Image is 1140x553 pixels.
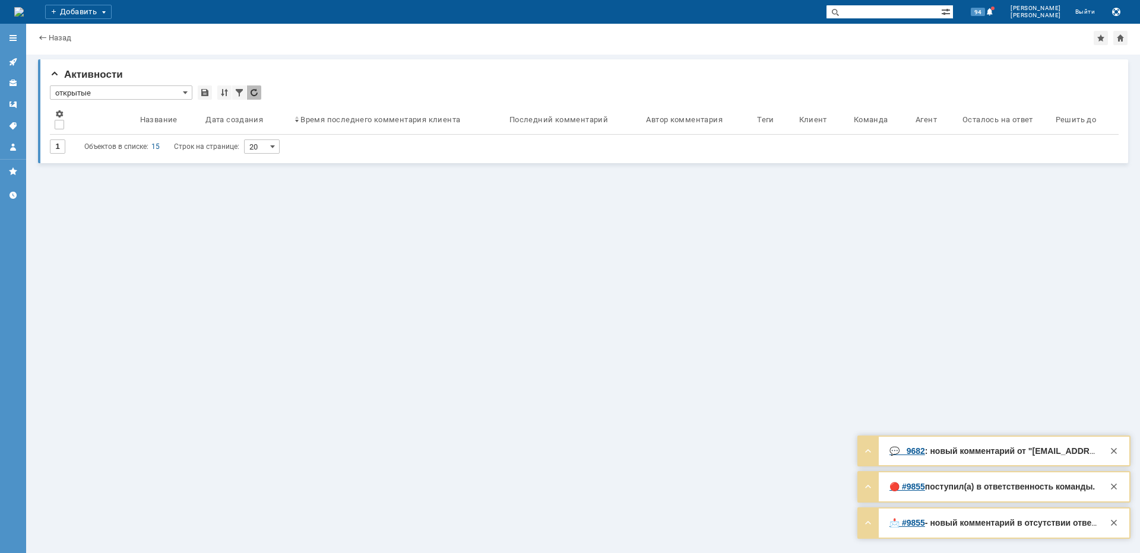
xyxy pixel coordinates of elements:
[50,69,123,80] span: Активности
[14,7,24,17] a: Перейти на домашнюю страницу
[799,115,827,124] div: Клиент
[201,104,290,135] th: Дата создания
[1107,444,1121,458] div: Закрыть
[889,482,925,491] a: 🔴 #9855
[1094,31,1108,45] div: Добавить в избранное
[4,52,23,71] a: Активности
[509,115,608,124] div: Последний комментарий
[205,115,263,124] div: Дата создания
[889,518,1098,528] div: Здравствуйте, Сервисная Поддержка [PERSON_NAME]! Ваше обращение зарегистрировано в Службе Техниче...
[4,74,23,93] a: Клиенты
[151,139,160,154] div: 15
[911,104,958,135] th: Агент
[1113,31,1128,45] div: Сделать домашней страницей
[300,115,460,124] div: Время последнего комментария клиента
[861,444,875,458] div: Развернуть
[4,138,23,157] a: Мой профиль
[4,95,23,114] a: Шаблоны комментариев
[198,85,212,100] div: Сохранить вид
[971,8,985,16] span: 94
[941,5,953,17] span: Расширенный поиск
[55,109,64,119] span: Настройки
[962,115,1033,124] div: Осталось на ответ
[889,446,925,456] a: 💬 9682
[45,5,112,19] div: Добавить
[861,516,875,530] div: Развернуть
[290,104,505,135] th: Время последнего комментария клиента
[916,115,937,124] div: Агент
[1011,12,1061,19] span: [PERSON_NAME]
[84,142,148,151] span: Объектов в списке:
[925,482,1095,491] strong: поступил(а) в ответственность команды.
[14,7,24,17] img: logo
[641,104,752,135] th: Автор комментария
[232,85,246,100] div: Фильтрация...
[757,115,774,124] div: Теги
[1011,5,1061,12] span: [PERSON_NAME]
[854,115,888,124] div: Команда
[1109,5,1123,19] button: Сохранить лог
[794,104,849,135] th: Клиент
[1107,479,1121,494] div: Закрыть
[861,479,875,494] div: Развернуть
[849,104,911,135] th: Команда
[4,116,23,135] a: Теги
[889,518,925,527] a: 📩 #9855
[1107,516,1121,530] div: Закрыть
[140,115,178,124] div: Название
[247,85,261,100] div: Обновлять список
[217,85,232,100] div: Сортировка...
[49,33,71,42] a: Назад
[646,115,723,124] div: Автор комментария
[84,139,239,154] i: Строк на странице:
[1056,115,1097,124] div: Решить до
[135,104,201,135] th: Название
